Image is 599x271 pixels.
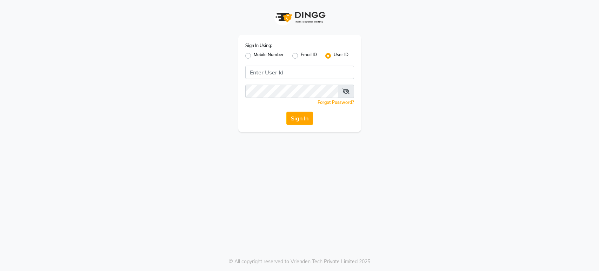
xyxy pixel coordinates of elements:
img: logo1.svg [272,7,328,28]
input: Username [245,66,354,79]
label: Mobile Number [254,52,284,60]
a: Forgot Password? [318,100,354,105]
label: Sign In Using: [245,42,272,49]
button: Sign In [286,112,313,125]
label: Email ID [301,52,317,60]
input: Username [245,85,338,98]
label: User ID [334,52,348,60]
